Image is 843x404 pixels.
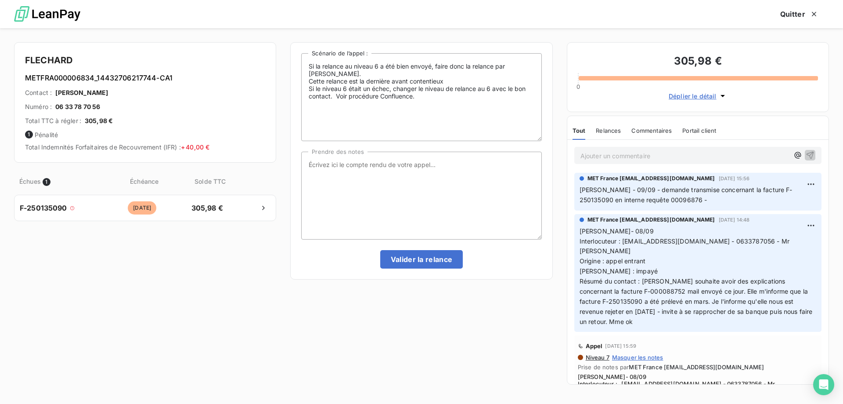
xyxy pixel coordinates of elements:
span: Niveau 7 [585,354,609,361]
h4: FLECHARD [25,53,265,67]
button: Quitter [770,5,829,23]
span: Masquer les notes [612,354,663,361]
span: + 40,00 € [181,143,209,151]
span: Relances [596,127,621,134]
span: Solde TTC [187,177,233,186]
span: Déplier le détail [669,91,717,101]
span: MET France [EMAIL_ADDRESS][DOMAIN_NAME] [587,175,715,182]
span: Échéance [103,177,185,186]
span: MET France [EMAIL_ADDRESS][DOMAIN_NAME] [587,216,715,224]
span: [DATE] [128,201,156,215]
button: Déplier le détail [666,91,730,101]
span: Contact : [25,88,52,97]
img: logo LeanPay [14,2,80,26]
span: Origine : appel entrant [580,257,645,265]
span: 1 [25,131,33,138]
span: Interlocuteur : [EMAIL_ADDRESS][DOMAIN_NAME] - 0633787056 - Mr [PERSON_NAME] [580,237,791,255]
span: [DATE] 14:48 [719,217,750,222]
span: Prise de notes par [578,364,818,371]
span: [DATE] 15:59 [605,343,636,349]
span: Commentaires [631,127,672,134]
span: Total TTC à régler : [25,116,81,125]
button: Valider la relance [380,250,463,269]
span: Numéro : [25,102,52,111]
span: 1 [43,178,50,186]
textarea: Si la relance au niveau 6 a été bien envoyé, faire donc la relance par [PERSON_NAME]. Cette relan... [301,53,541,141]
span: F-250135090 [20,203,67,213]
span: 305,98 € [85,116,113,125]
span: Pénalité [25,131,265,139]
h6: METFRA000006834_14432706217744-CA1 [25,73,265,83]
span: 0 [576,83,580,90]
span: [PERSON_NAME]- 08/09 [580,227,654,235]
span: 06 33 78 70 56 [55,102,100,111]
span: [PERSON_NAME] [55,88,108,97]
span: 305,98 € [184,203,230,213]
span: Tout [573,127,586,134]
h3: 305,98 € [578,53,818,71]
div: Open Intercom Messenger [813,374,834,395]
span: Total Indemnités Forfaitaires de Recouvrement (IFR) : [25,143,209,151]
span: [DATE] 15:56 [719,176,750,181]
span: MET France [EMAIL_ADDRESS][DOMAIN_NAME] [629,364,764,371]
span: [PERSON_NAME] - 09/09 - demande transmise concernant la facture F-250135090 en interne requête 00... [580,186,793,204]
span: Appel [586,342,603,349]
span: Portail client [682,127,716,134]
span: Échues [19,177,41,186]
